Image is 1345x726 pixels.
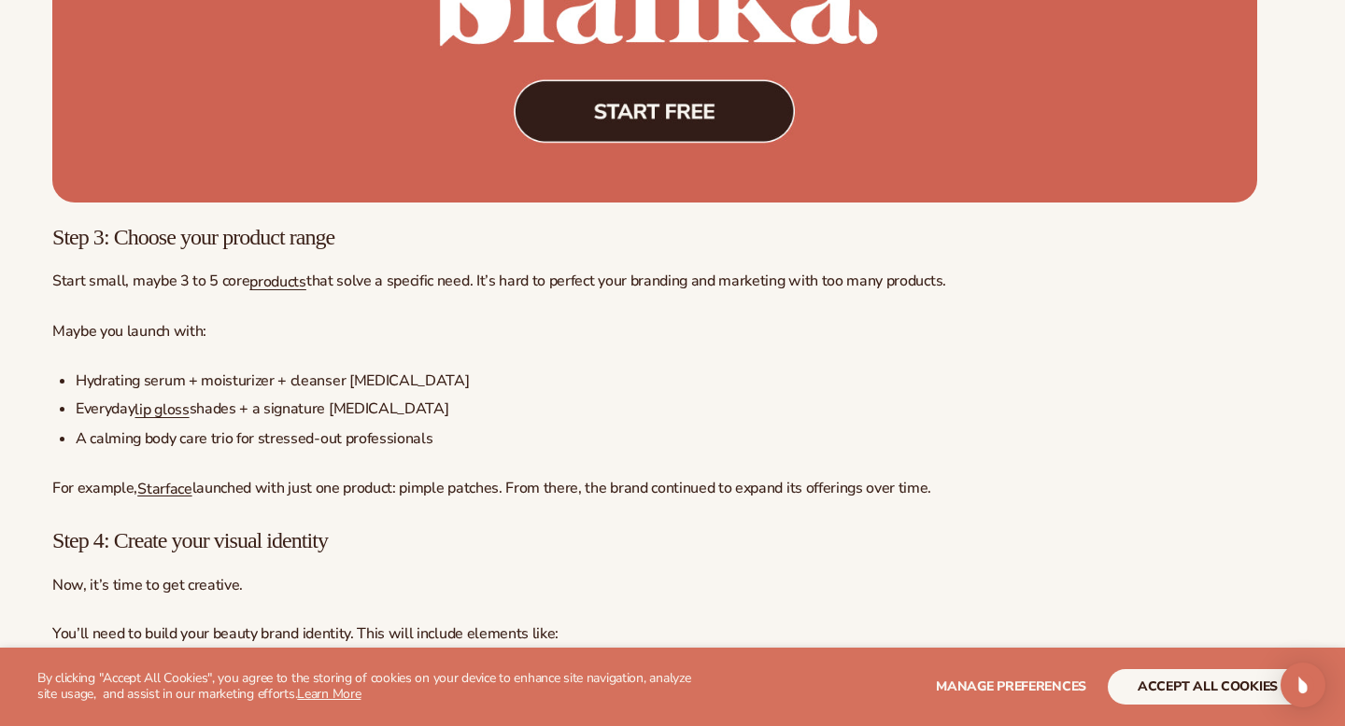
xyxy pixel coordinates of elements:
[52,623,559,644] span: You’ll need to build your beauty brand identity. This will include elements like:
[137,478,191,498] a: Starface
[190,398,449,419] span: shades + a signature [MEDICAL_DATA]
[297,685,361,703] a: Learn More
[76,428,432,449] span: A calming body care trio for stressed-out professionals
[192,478,932,498] span: launched with just one product: pimple patches. From there, the brand continued to expand its off...
[76,398,134,419] span: Everyday
[52,271,249,291] span: Start small, maybe 3 to 5 core
[936,677,1086,695] span: Manage preferences
[52,225,334,249] span: Step 3: Choose your product range
[936,669,1086,705] button: Manage preferences
[52,575,243,595] span: Now, it’s time to get creative.
[1108,669,1308,705] button: accept all cookies
[37,671,702,703] p: By clicking "Accept All Cookies", you agree to the storing of cookies on your device to enhance s...
[52,478,137,498] span: For example,
[306,271,946,291] span: that solve a specific need. It’s hard to perfect your branding and marketing with too many products.
[52,528,328,552] span: Step 4: Create your visual identity
[249,272,305,292] a: products
[76,370,469,391] span: Hydrating serum + moisturizer + cleanser [MEDICAL_DATA]
[52,321,206,342] span: Maybe you launch with:
[1281,663,1325,707] div: Open Intercom Messenger
[134,399,189,420] a: lip gloss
